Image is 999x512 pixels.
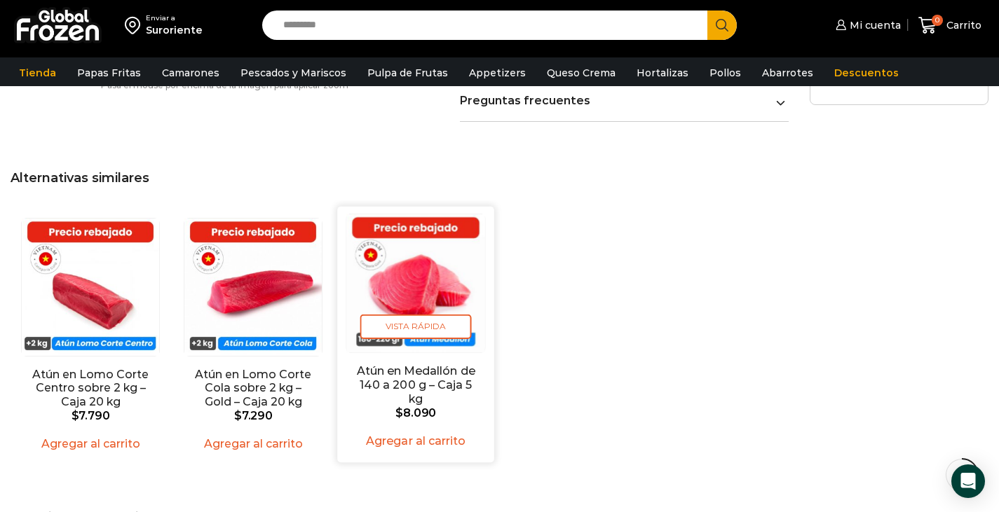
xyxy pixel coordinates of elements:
a: Pulpa de Frutas [360,60,455,86]
bdi: 7.290 [234,409,273,422]
a: Hortalizas [630,60,695,86]
span: Mi cuenta [846,18,901,32]
a: Abarrotes [755,60,820,86]
a: Agregar al carrito: “Atún en Lomo Corte Centro sobre 2 kg - Caja 20 kg” [33,433,149,455]
span: Carrito [943,18,981,32]
span: $ [395,406,403,420]
a: Queso Crema [540,60,623,86]
div: Enviar a [146,13,203,23]
a: Atún en Lomo Corte Cola sobre 2 kg – Gold – Caja 20 kg [191,368,315,408]
img: address-field-icon.svg [125,13,146,37]
div: Open Intercom Messenger [951,464,985,498]
a: Papas Fritas [70,60,148,86]
a: Camarones [155,60,226,86]
div: 2 / 3 [175,211,331,465]
span: $ [234,409,242,422]
a: Atún en Lomo Corte Centro sobre 2 kg – Caja 20 kg [28,368,153,408]
span: Alternativas similares [11,170,149,186]
bdi: 7.790 [72,409,110,422]
a: Descuentos [827,60,906,86]
bdi: 8.090 [395,406,436,420]
a: Agregar al carrito: “Atún en Lomo Corte Cola sobre 2 kg - Gold – Caja 20 kg” [196,433,311,455]
a: Pescados y Mariscos [233,60,353,86]
a: Preguntas frecuentes [460,94,789,107]
div: Suroriente [146,23,203,37]
div: 3 / 3 [338,207,495,463]
a: Pollos [702,60,748,86]
span: Vista Rápida [360,314,472,339]
span: $ [72,409,79,422]
a: Mi cuenta [832,11,901,39]
div: 1 / 3 [13,211,168,465]
a: Atún en Medallón de 140 a 200 g – Caja 5 kg [353,365,480,406]
a: Appetizers [462,60,533,86]
a: 0 Carrito [915,9,985,42]
a: Tienda [12,60,63,86]
button: Search button [707,11,737,40]
a: Agregar al carrito: “Atún en Medallón de 140 a 200 g - Caja 5 kg” [358,430,475,452]
span: 0 [932,15,943,26]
